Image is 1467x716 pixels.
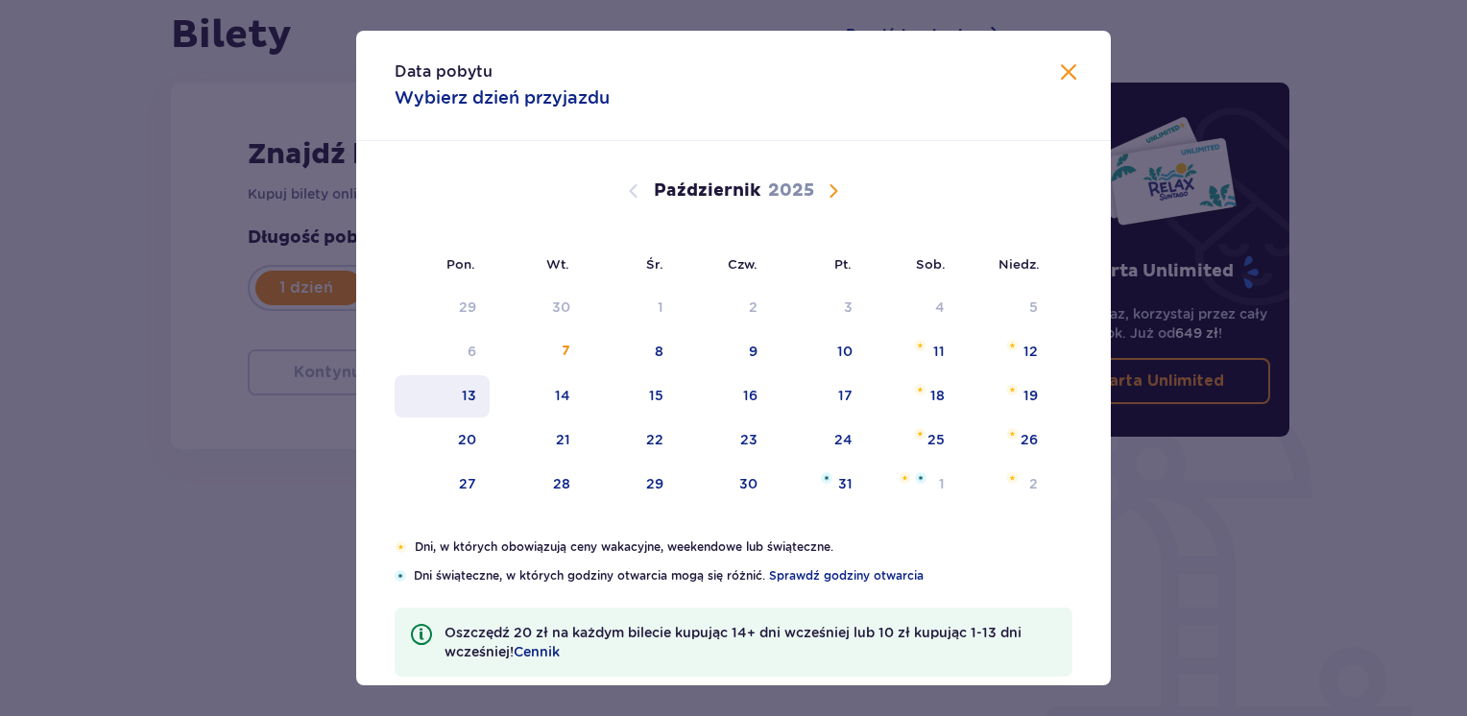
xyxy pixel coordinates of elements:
td: Data niedostępna. wtorek, 7 października 2025 [490,331,585,373]
td: środa, 15 października 2025 [584,375,677,418]
td: wtorek, 28 października 2025 [490,464,585,506]
small: Pon. [446,256,475,272]
td: czwartek, 30 października 2025 [677,464,772,506]
td: Data niedostępna. środa, 1 października 2025 [584,287,677,329]
div: 19 [1023,386,1038,405]
img: Pomarańczowa gwiazdka [914,340,926,351]
td: Data niedostępna. sobota, 4 października 2025 [866,287,959,329]
td: sobota, 18 października 2025 [866,375,959,418]
img: Pomarańczowa gwiazdka [1006,340,1019,351]
small: Śr. [646,256,663,272]
div: 4 [935,298,945,317]
img: Pomarańczowa gwiazdka [1006,384,1019,395]
div: 31 [838,474,853,493]
p: Dni, w których obowiązują ceny wakacyjne, weekendowe lub świąteczne. [415,538,1072,556]
button: Następny miesiąc [822,179,845,203]
td: środa, 8 października 2025 [584,331,677,373]
td: niedziela, 2 listopada 2025 [958,464,1051,506]
td: poniedziałek, 20 października 2025 [395,419,490,462]
img: Niebieska gwiazdka [395,570,406,582]
td: Data niedostępna. wtorek, 30 września 2025 [490,287,585,329]
img: Pomarańczowa gwiazdka [1006,428,1019,440]
p: Dni świąteczne, w których godziny otwarcia mogą się różnić. [414,567,1072,585]
img: Pomarańczowa gwiazdka [395,541,407,553]
div: 18 [930,386,945,405]
div: 24 [834,430,853,449]
td: wtorek, 21 października 2025 [490,419,585,462]
small: Sob. [916,256,946,272]
td: piątek, 17 października 2025 [771,375,866,418]
div: 22 [646,430,663,449]
td: sobota, 11 października 2025 [866,331,959,373]
div: 30 [739,474,758,493]
img: Pomarańczowa gwiazdka [914,428,926,440]
div: 8 [655,342,663,361]
td: piątek, 10 października 2025 [771,331,866,373]
td: poniedziałek, 13 października 2025 [395,375,490,418]
div: 2 [1029,474,1038,493]
div: 23 [740,430,758,449]
div: 1 [658,298,663,317]
small: Niedz. [998,256,1040,272]
div: 15 [649,386,663,405]
td: sobota, 1 listopada 2025 [866,464,959,506]
td: Data niedostępna. niedziela, 5 października 2025 [958,287,1051,329]
small: Pt. [834,256,852,272]
td: piątek, 24 października 2025 [771,419,866,462]
td: wtorek, 14 października 2025 [490,375,585,418]
div: 29 [646,474,663,493]
div: 5 [1029,298,1038,317]
img: Niebieska gwiazdka [915,472,926,484]
td: czwartek, 9 października 2025 [677,331,772,373]
a: Cennik [514,642,560,661]
div: 7 [562,342,570,361]
div: 13 [462,386,476,405]
p: 2025 [768,179,814,203]
td: czwartek, 23 października 2025 [677,419,772,462]
img: Niebieska gwiazdka [821,472,832,484]
div: 3 [844,298,853,317]
button: Poprzedni miesiąc [622,179,645,203]
div: 17 [838,386,853,405]
td: piątek, 31 października 2025 [771,464,866,506]
td: niedziela, 19 października 2025 [958,375,1051,418]
div: 30 [552,298,570,317]
a: Sprawdź godziny otwarcia [769,567,924,585]
div: 21 [556,430,570,449]
td: środa, 22 października 2025 [584,419,677,462]
div: 11 [933,342,945,361]
div: 28 [553,474,570,493]
td: niedziela, 26 października 2025 [958,419,1051,462]
td: Data niedostępna. poniedziałek, 29 września 2025 [395,287,490,329]
td: czwartek, 16 października 2025 [677,375,772,418]
td: Data niedostępna. czwartek, 2 października 2025 [677,287,772,329]
td: poniedziałek, 27 października 2025 [395,464,490,506]
td: środa, 29 października 2025 [584,464,677,506]
td: Data niedostępna. poniedziałek, 6 października 2025 [395,331,490,373]
div: 16 [743,386,758,405]
img: Pomarańczowa gwiazdka [1006,472,1019,484]
div: 25 [927,430,945,449]
small: Czw. [728,256,758,272]
div: 1 [939,474,945,493]
button: Zamknij [1057,61,1080,85]
td: Data niedostępna. piątek, 3 października 2025 [771,287,866,329]
div: 2 [749,298,758,317]
img: Pomarańczowa gwiazdka [899,472,911,484]
td: niedziela, 12 października 2025 [958,331,1051,373]
p: Wybierz dzień przyjazdu [395,86,610,109]
div: 26 [1021,430,1038,449]
div: 20 [458,430,476,449]
p: Oszczędź 20 zł na każdym bilecie kupując 14+ dni wcześniej lub 10 zł kupując 1-13 dni wcześniej! [445,623,1057,661]
p: Data pobytu [395,61,493,83]
div: 27 [459,474,476,493]
div: 29 [459,298,476,317]
small: Wt. [546,256,569,272]
div: 12 [1023,342,1038,361]
img: Pomarańczowa gwiazdka [914,384,926,395]
div: 9 [749,342,758,361]
p: Październik [654,179,760,203]
div: 14 [555,386,570,405]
